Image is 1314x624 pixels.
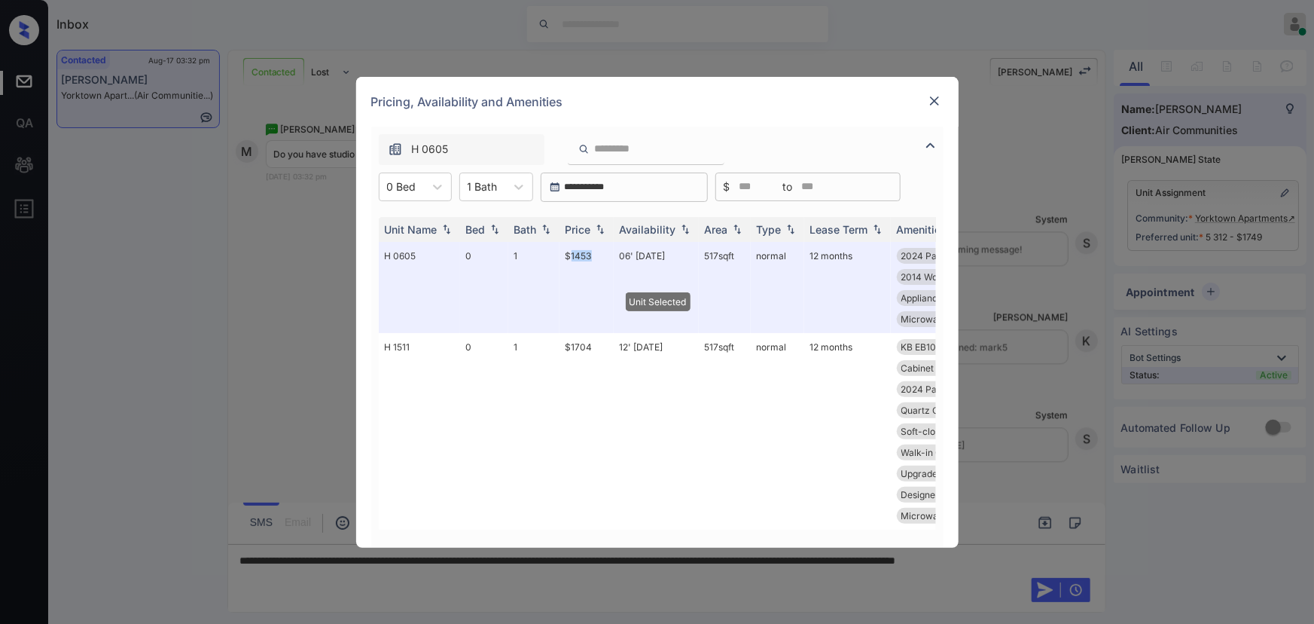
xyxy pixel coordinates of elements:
[804,242,891,333] td: 12 months
[614,242,699,333] td: 06' [DATE]
[508,333,559,530] td: 1
[757,223,782,236] div: Type
[578,142,590,156] img: icon-zuma
[901,362,976,374] span: Cabinet Accent ...
[356,77,959,127] div: Pricing, Availability and Amenities
[460,242,508,333] td: 0
[783,179,793,195] span: to
[751,333,804,530] td: normal
[508,242,559,333] td: 1
[901,341,971,353] span: KB EB10 Legacy
[901,250,977,262] span: 2024 Paint Colo...
[566,223,591,236] div: Price
[901,384,977,395] span: 2024 Paint Colo...
[678,224,693,234] img: sorting
[804,333,891,530] td: 12 months
[901,426,977,437] span: Soft-close Draw...
[901,468,980,479] span: Upgraded Kitche...
[379,242,460,333] td: H 0605
[901,292,972,304] span: Appliances Silv...
[897,223,947,236] div: Amenities
[901,447,972,458] span: Walk-in Closet ...
[385,223,437,236] div: Unit Name
[783,224,798,234] img: sorting
[705,223,728,236] div: Area
[466,223,486,236] div: Bed
[614,333,699,530] td: 12' [DATE]
[901,271,979,283] span: 2014 Wood Floor...
[559,333,614,530] td: $1704
[901,489,977,500] span: Designer Bathro...
[538,224,553,234] img: sorting
[439,224,454,234] img: sorting
[810,223,868,236] div: Lease Term
[922,136,940,154] img: icon-zuma
[927,93,942,109] img: close
[412,141,449,158] span: H 0605
[620,223,676,236] div: Availability
[514,223,537,236] div: Bath
[870,224,885,234] img: sorting
[593,224,608,234] img: sorting
[487,224,502,234] img: sorting
[901,510,950,522] span: Microwave
[901,314,950,325] span: Microwave
[751,242,804,333] td: normal
[699,242,751,333] td: 517 sqft
[559,242,614,333] td: $1453
[460,333,508,530] td: 0
[699,333,751,530] td: 517 sqft
[724,179,730,195] span: $
[388,142,403,157] img: icon-zuma
[901,405,972,416] span: Quartz Counters
[730,224,745,234] img: sorting
[379,333,460,530] td: H 1511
